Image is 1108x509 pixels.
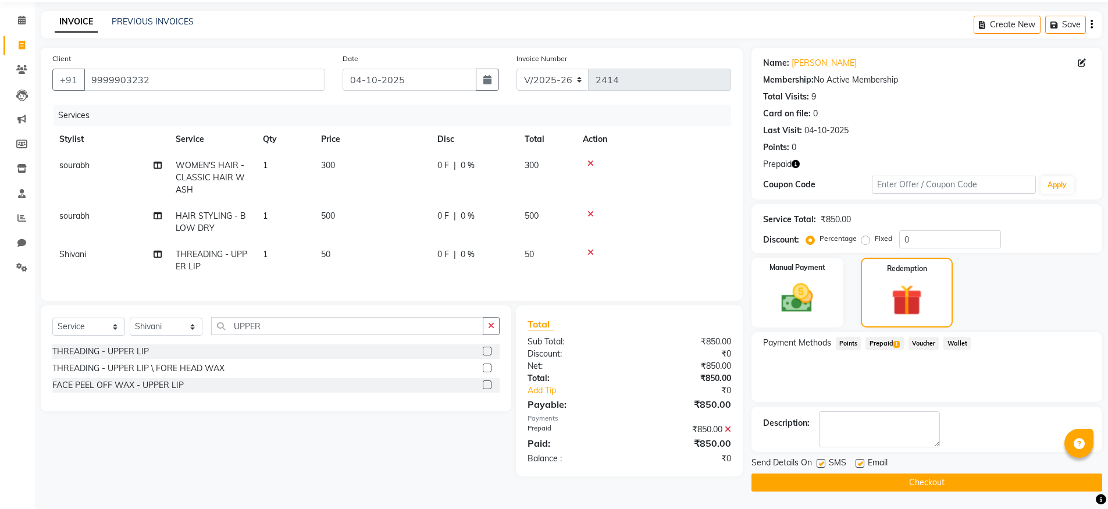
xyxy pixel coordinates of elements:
div: Description: [763,417,810,429]
th: Qty [256,126,314,152]
span: sourabh [59,211,90,221]
span: THREADING - UPPER LIP [176,249,247,272]
div: 04-10-2025 [804,124,849,137]
button: Checkout [751,474,1102,492]
span: Payment Methods [763,337,831,349]
label: Manual Payment [769,262,825,273]
label: Invoice Number [516,54,567,64]
span: 0 F [437,210,449,222]
button: Apply [1041,176,1074,194]
th: Disc [430,126,518,152]
div: Coupon Code [763,179,872,191]
input: Search by Name/Mobile/Email/Code [84,69,325,91]
span: 300 [321,160,335,170]
div: Payments [528,414,731,423]
span: 1 [893,341,900,348]
div: FACE PEEL OFF WAX - UPPER LIP [52,379,184,391]
div: ₹850.00 [629,360,740,372]
div: 9 [811,91,816,103]
span: 500 [525,211,539,221]
div: Discount: [519,348,629,360]
div: Balance : [519,453,629,465]
span: 0 F [437,159,449,172]
div: ₹850.00 [629,436,740,450]
div: ₹850.00 [821,213,851,226]
div: ₹0 [648,385,740,397]
a: Add Tip [519,385,647,397]
span: 300 [525,160,539,170]
img: _gift.svg [882,281,932,319]
button: +91 [52,69,85,91]
span: 50 [525,249,534,259]
div: Services [54,105,740,126]
div: ₹0 [629,348,740,360]
span: WOMEN'S HAIR - CLASSIC HAIR WASH [176,160,245,195]
div: 0 [792,141,796,154]
div: Total Visits: [763,91,809,103]
th: Stylist [52,126,169,152]
label: Client [52,54,71,64]
label: Date [343,54,358,64]
div: Card on file: [763,108,811,120]
div: 0 [813,108,818,120]
div: ₹850.00 [629,423,740,436]
div: ₹0 [629,453,740,465]
span: 0 % [461,210,475,222]
span: Shivani [59,249,86,259]
label: Percentage [820,233,857,244]
div: Payable: [519,397,629,411]
span: Total [528,318,554,330]
div: Paid: [519,436,629,450]
div: Last Visit: [763,124,802,137]
div: Service Total: [763,213,816,226]
div: Points: [763,141,789,154]
div: THREADING - UPPER LIP [52,346,149,358]
span: HAIR STYLING - BLOW DRY [176,211,246,233]
div: Sub Total: [519,336,629,348]
span: sourabh [59,160,90,170]
img: _cash.svg [771,280,823,316]
input: Enter Offer / Coupon Code [872,176,1036,194]
button: Create New [974,16,1041,34]
label: Redemption [887,264,927,274]
th: Total [518,126,576,152]
span: Email [868,457,888,471]
span: 500 [321,211,335,221]
input: Search or Scan [211,317,483,335]
div: Membership: [763,74,814,86]
div: Total: [519,372,629,385]
span: Voucher [909,337,939,350]
div: THREADING - UPPER LIP \ FORE HEAD WAX [52,362,225,375]
span: SMS [829,457,846,471]
a: INVOICE [55,12,98,33]
span: | [454,159,456,172]
span: Send Details On [751,457,812,471]
label: Fixed [875,233,892,244]
span: 50 [321,249,330,259]
a: [PERSON_NAME] [792,57,857,69]
span: 1 [263,211,268,221]
a: PREVIOUS INVOICES [112,16,194,27]
span: 0 % [461,248,475,261]
span: 0 % [461,159,475,172]
button: Save [1045,16,1086,34]
span: 1 [263,160,268,170]
th: Price [314,126,430,152]
div: ₹850.00 [629,336,740,348]
span: Prepaid [763,158,792,170]
th: Service [169,126,256,152]
div: ₹850.00 [629,397,740,411]
span: 1 [263,249,268,259]
span: 0 F [437,248,449,261]
div: Name: [763,57,789,69]
span: Prepaid [865,337,903,350]
span: Wallet [943,337,971,350]
span: | [454,248,456,261]
div: ₹850.00 [629,372,740,385]
th: Action [576,126,731,152]
div: No Active Membership [763,74,1091,86]
div: Net: [519,360,629,372]
div: Prepaid [519,423,629,436]
div: Discount: [763,234,799,246]
span: Points [836,337,861,350]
